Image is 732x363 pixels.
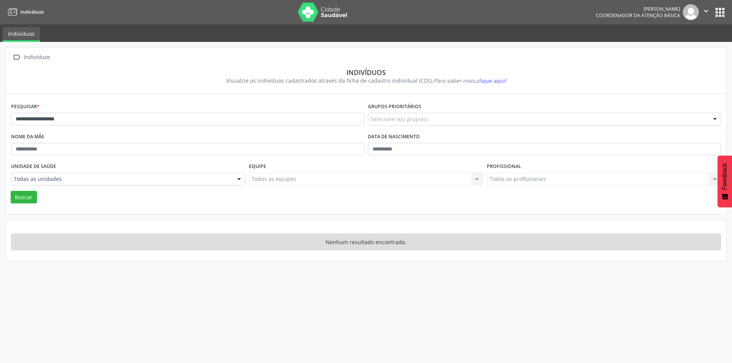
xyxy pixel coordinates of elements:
button:  [699,4,713,20]
span: Selecione o(s) grupo(s) [371,115,428,123]
span: clique aqui! [476,77,506,84]
a: Indivíduos [5,6,44,18]
div: Visualize os indivíduos cadastrados através da ficha de cadastro individual (CDS). [16,77,716,85]
div: [PERSON_NAME] [596,6,680,12]
i:  [702,7,710,15]
button: Feedback - Mostrar pesquisa [718,155,732,207]
a: Indivíduos [3,27,40,42]
span: Feedback [721,163,728,190]
button: apps [713,6,727,19]
span: Coordenador da Atenção Básica [596,12,680,19]
button: Buscar [11,191,37,204]
div: Nenhum resultado encontrado. [11,233,721,250]
i:  [11,52,22,63]
div: Indivíduos [22,52,51,63]
label: Profissional [487,161,521,173]
img: img [683,4,699,20]
label: Data de nascimento [368,131,420,143]
a:  Indivíduos [11,52,51,63]
span: Indivíduos [20,9,44,15]
label: Pesquisar [11,101,40,113]
span: Todas as unidades [14,175,230,183]
label: Nome da mãe [11,131,44,143]
div: Indivíduos [16,68,716,77]
i: Para saber mais, [434,77,506,84]
label: Equipe [249,161,266,173]
label: Grupos prioritários [368,101,421,113]
label: Unidade de saúde [11,161,56,173]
